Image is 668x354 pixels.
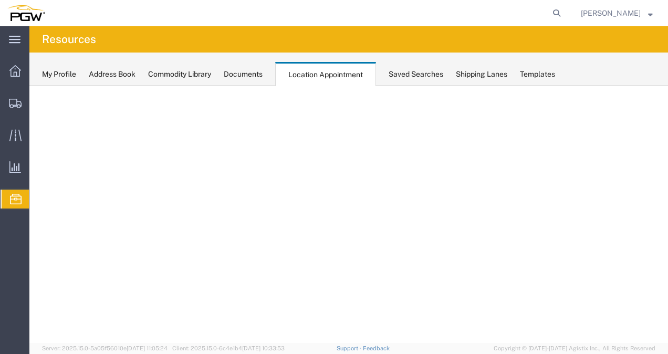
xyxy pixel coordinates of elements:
[224,69,263,80] div: Documents
[520,69,555,80] div: Templates
[29,86,668,343] iframe: FS Legacy Container
[42,345,168,351] span: Server: 2025.15.0-5a05f56010e
[242,345,285,351] span: [DATE] 10:33:53
[148,69,211,80] div: Commodity Library
[7,5,45,21] img: logo
[581,7,641,19] span: Adrian Castro
[494,344,655,353] span: Copyright © [DATE]-[DATE] Agistix Inc., All Rights Reserved
[42,69,76,80] div: My Profile
[275,62,376,86] div: Location Appointment
[389,69,443,80] div: Saved Searches
[337,345,363,351] a: Support
[127,345,168,351] span: [DATE] 11:05:24
[363,345,390,351] a: Feedback
[456,69,507,80] div: Shipping Lanes
[42,26,96,53] h4: Resources
[580,7,653,19] button: [PERSON_NAME]
[172,345,285,351] span: Client: 2025.15.0-6c4e1b4
[89,69,135,80] div: Address Book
